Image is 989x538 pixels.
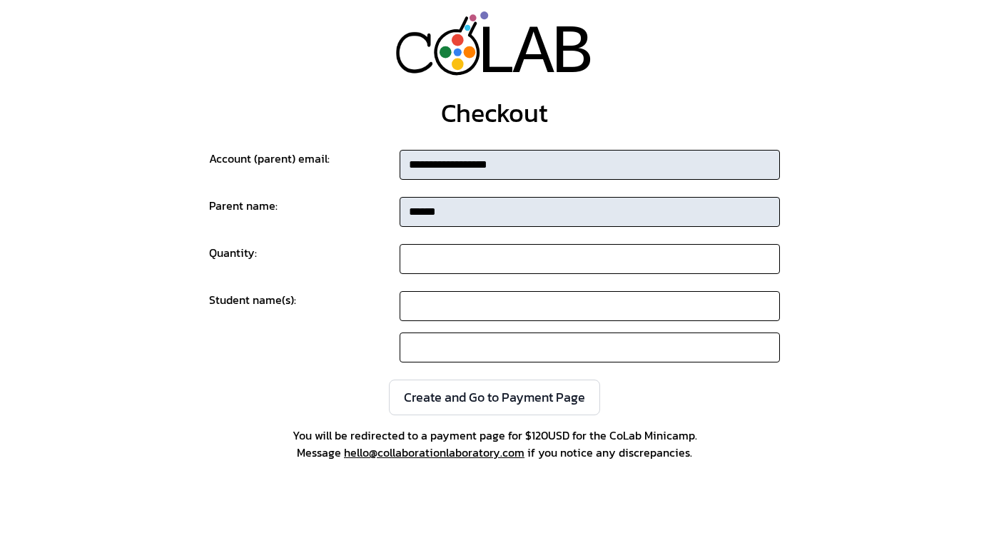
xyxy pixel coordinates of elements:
span: You will be redirected to a payment page for $ 120 USD for the CoLab Minicamp . Message if you no... [209,427,780,461]
div: Parent name: [209,197,400,227]
a: LAB [361,11,627,76]
div: Checkout [441,98,548,127]
div: B [552,12,593,96]
div: Account (parent) email: [209,150,400,180]
div: A [513,12,554,96]
div: L [475,12,517,96]
a: hello@​collaboration​laboratory​.com [344,444,524,461]
button: Create and Go to Payment Page [389,380,600,415]
div: Student name(s): [209,291,400,362]
div: Quantity: [209,244,400,274]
